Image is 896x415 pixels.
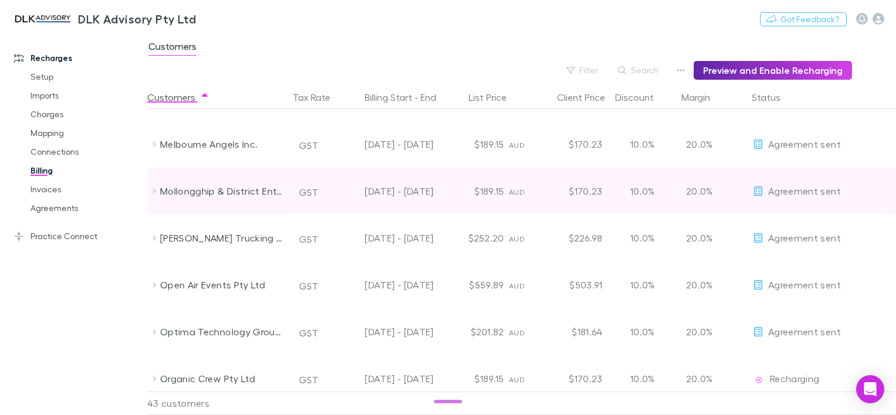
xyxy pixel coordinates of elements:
div: 10.0% [607,121,678,168]
div: $181.64 [537,308,607,355]
h3: DLK Advisory Pty Ltd [78,12,196,26]
div: $170.23 [537,121,607,168]
p: 20.0% [683,278,713,292]
div: Open Intercom Messenger [856,375,884,403]
div: $189.15 [439,168,509,215]
span: AUD [509,141,525,149]
div: $189.15 [439,355,509,402]
button: Billing Start - End [365,86,450,109]
button: GST [294,183,324,202]
img: DLK Advisory Pty Ltd's Logo [12,12,73,26]
p: 20.0% [683,372,713,386]
div: Open Air Events Pty Ltd [160,261,284,308]
span: Agreement sent [768,326,841,337]
div: Melbourne Angels Inc. [160,121,284,168]
a: Agreements [19,199,154,217]
span: Agreement sent [768,138,841,149]
a: Recharges [2,49,154,67]
div: Optima Technology Group (Operations) Pty Ltd [160,308,284,355]
div: $503.91 [537,261,607,308]
span: AUD [509,281,525,290]
div: $559.89 [439,261,509,308]
button: Search [612,63,666,77]
a: DLK Advisory Pty Ltd [5,5,203,33]
a: Practice Connect [2,227,154,246]
button: GST [294,324,324,342]
span: AUD [509,234,525,243]
div: [DATE] - [DATE] [338,168,434,215]
p: 20.0% [683,231,713,245]
button: Margin [681,86,724,109]
div: Mollongghip & District Enterprises Pty Ltd [160,168,284,215]
span: AUD [509,328,525,337]
span: Agreement sent [768,185,841,196]
button: Discount [615,86,668,109]
button: Tax Rate [293,86,344,109]
div: [PERSON_NAME] Trucking Pty Ltd [160,215,284,261]
div: 10.0% [607,168,678,215]
a: Mapping [19,124,154,142]
a: Imports [19,86,154,105]
div: 10.0% [607,355,678,402]
button: Client Price [557,86,619,109]
div: $201.82 [439,308,509,355]
button: Status [752,86,795,109]
span: AUD [509,375,525,384]
a: Setup [19,67,154,86]
button: GST [294,230,324,249]
div: $170.23 [537,168,607,215]
button: GST [294,277,324,295]
div: [DATE] - [DATE] [338,215,434,261]
div: 10.0% [607,261,678,308]
p: 20.0% [683,184,713,198]
div: $226.98 [537,215,607,261]
div: 10.0% [607,308,678,355]
button: GST [294,136,324,155]
a: Billing [19,161,154,180]
div: $252.20 [439,215,509,261]
button: Got Feedback? [760,12,847,26]
p: 20.0% [683,325,713,339]
a: Charges [19,105,154,124]
span: Agreement sent [768,279,841,290]
span: Agreement sent [768,232,841,243]
button: List Price [469,86,521,109]
div: Organic Crew Pty Ltd [160,355,284,402]
div: [DATE] - [DATE] [338,355,434,402]
div: 43 customers [147,392,288,415]
div: [DATE] - [DATE] [338,308,434,355]
div: [DATE] - [DATE] [338,261,434,308]
div: $189.15 [439,121,509,168]
span: AUD [509,188,525,196]
span: Recharging [770,373,820,384]
button: Preview and Enable Recharging [694,61,852,80]
a: Invoices [19,180,154,199]
a: Connections [19,142,154,161]
p: 20.0% [683,137,713,151]
div: [DATE] - [DATE] [338,121,434,168]
div: $170.23 [537,355,607,402]
img: Recharging [753,374,765,386]
button: Customers [147,86,209,109]
button: Filter [561,63,605,77]
div: 10.0% [607,215,678,261]
span: Customers [148,40,196,56]
button: GST [294,370,324,389]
